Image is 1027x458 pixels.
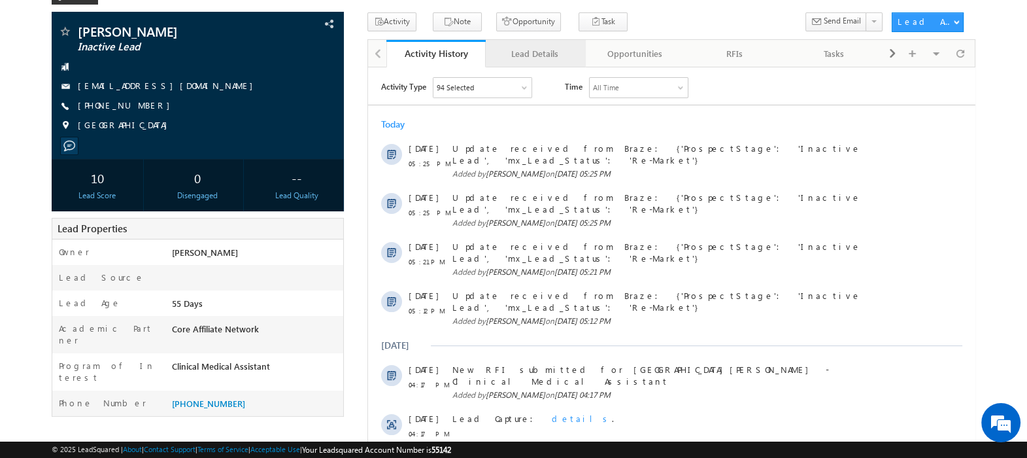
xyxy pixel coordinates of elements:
[254,166,339,190] div: --
[184,345,244,357] span: details
[118,200,177,209] span: [PERSON_NAME]
[118,249,177,258] span: [PERSON_NAME]
[586,40,685,67] a: Opportunities
[144,445,195,453] a: Contact Support
[41,222,70,234] span: [DATE]
[59,397,146,409] label: Phone Number
[78,25,260,38] span: [PERSON_NAME]
[78,41,260,54] span: Inactive Lead
[55,190,140,202] div: Lead Score
[41,124,70,136] span: [DATE]
[41,139,80,151] span: 05:25 PM
[396,47,476,60] div: Activity History
[84,150,530,162] span: Added by on
[59,246,90,258] label: Owner
[78,119,174,132] span: [GEOGRAPHIC_DATA]
[431,445,451,455] span: 55142
[41,238,80,249] span: 05:12 PM
[84,222,530,246] span: Update received from Braze: {'ProspectStage': 'Inactive Lead', 'mx_Lead_Status': 'Re-Market'}
[784,40,884,67] a: Tasks
[84,124,530,148] span: Update received from Braze: {'ProspectStage': 'Inactive Lead', 'mx_Lead_Status': 'Re-Market'}
[186,101,243,111] span: [DATE] 05:25 PM
[84,101,530,113] span: Added by on
[154,166,239,190] div: 0
[186,150,243,160] span: [DATE] 05:25 PM
[250,445,300,453] a: Acceptable Use
[13,272,56,284] div: [DATE]
[41,311,80,323] span: 04:17 PM
[65,10,163,30] div: Enrollment Activity,Opportunity - Online,Opportunity - WFD,Email Bounced,Email Link Clicked & 89 ...
[78,80,260,91] a: [EMAIL_ADDRESS][DOMAIN_NAME]
[579,12,628,31] button: Task
[824,15,861,27] span: Send Email
[78,99,177,111] a: [PHONE_NUMBER]
[254,190,339,202] div: Lead Quality
[898,16,953,27] div: Lead Actions
[169,323,343,341] div: Core Affiliate Network
[41,296,70,308] span: [DATE]
[486,40,585,67] a: Lead Details
[84,75,530,99] span: Update received from Braze: {'ProspectStage': 'Inactive Lead', 'mx_Lead_Status': 'Re-Market'}
[41,345,70,357] span: [DATE]
[41,188,80,200] span: 05:21 PM
[13,10,58,29] span: Activity Type
[52,444,451,456] span: © 2025 LeadSquared | | | | |
[433,12,482,31] button: Note
[225,14,251,26] div: All Time
[169,297,343,315] div: 55 Days
[496,12,561,31] button: Opportunity
[302,445,451,455] span: Your Leadsquared Account Number is
[41,361,80,372] span: 04:17 PM
[186,200,243,209] span: [DATE] 05:21 PM
[118,323,177,332] span: [PERSON_NAME]
[496,46,573,62] div: Lead Details
[169,360,343,378] div: Clinical Medical Assistant
[118,101,177,111] span: [PERSON_NAME]
[123,445,142,453] a: About
[892,12,964,32] button: Lead Actions
[41,90,80,102] span: 05:25 PM
[685,40,784,67] a: RFIs
[59,297,121,309] label: Lead Age
[41,75,70,87] span: [DATE]
[84,248,530,260] span: Added by on
[186,249,243,258] span: [DATE] 05:12 PM
[118,150,177,160] span: [PERSON_NAME]
[84,199,530,211] span: Added by on
[41,173,70,185] span: [DATE]
[596,46,673,62] div: Opportunities
[795,46,872,62] div: Tasks
[84,345,173,357] span: Lead Capture:
[13,51,56,63] div: Today
[69,14,106,26] div: 94 Selected
[59,360,158,383] label: Program of Interest
[84,322,530,334] span: Added by on
[696,46,773,62] div: RFIs
[186,323,243,332] span: [DATE] 04:17 PM
[367,12,416,31] button: Activity
[172,247,238,258] span: [PERSON_NAME]
[59,272,144,283] label: Lead Source
[58,222,127,235] span: Lead Properties
[197,445,248,453] a: Terms of Service
[84,345,530,357] div: .
[172,398,245,409] a: [PHONE_NUMBER]
[59,323,158,346] label: Academic Partner
[84,173,530,197] span: Update received from Braze: {'ProspectStage': 'Inactive Lead', 'mx_Lead_Status': 'Re-Market'}
[805,12,867,31] button: Send Email
[197,10,214,29] span: Time
[154,190,239,202] div: Disengaged
[386,40,486,67] a: Activity History
[55,166,140,190] div: 10
[84,296,530,320] span: New RFI submitted for [GEOGRAPHIC_DATA][PERSON_NAME] - Clinical Medical Assistant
